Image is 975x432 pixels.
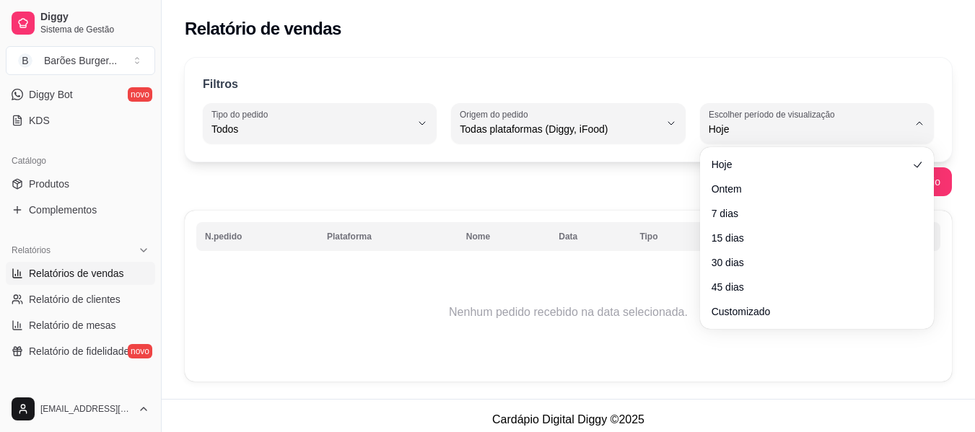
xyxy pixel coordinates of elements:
[211,122,411,136] span: Todos
[712,182,908,196] span: Ontem
[29,318,116,332] span: Relatório de mesas
[203,76,238,93] p: Filtros
[29,87,73,102] span: Diggy Bot
[631,222,710,251] th: Tipo
[196,255,940,370] td: Nenhum pedido recebido na data selecionada.
[40,24,149,35] span: Sistema de Gestão
[709,122,908,136] span: Hoje
[29,177,69,191] span: Produtos
[709,108,839,120] label: Escolher período de visualização
[29,113,50,128] span: KDS
[458,222,551,251] th: Nome
[712,231,908,245] span: 15 dias
[712,304,908,319] span: Customizado
[318,222,458,251] th: Plataforma
[40,403,132,415] span: [EMAIL_ADDRESS][DOMAIN_NAME]
[29,344,129,358] span: Relatório de fidelidade
[460,108,533,120] label: Origem do pedido
[29,292,121,307] span: Relatório de clientes
[550,222,631,251] th: Data
[6,149,155,172] div: Catálogo
[211,108,273,120] label: Tipo do pedido
[185,17,341,40] h2: Relatório de vendas
[29,266,124,281] span: Relatórios de vendas
[6,46,155,75] button: Select a team
[44,53,117,68] div: Barões Burger ...
[12,244,51,256] span: Relatórios
[712,255,908,270] span: 30 dias
[460,122,659,136] span: Todas plataformas (Diggy, iFood)
[29,203,97,217] span: Complementos
[712,280,908,294] span: 45 dias
[712,157,908,172] span: Hoje
[40,11,149,24] span: Diggy
[6,380,155,403] div: Gerenciar
[196,222,318,251] th: N.pedido
[712,206,908,221] span: 7 dias
[18,53,32,68] span: B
